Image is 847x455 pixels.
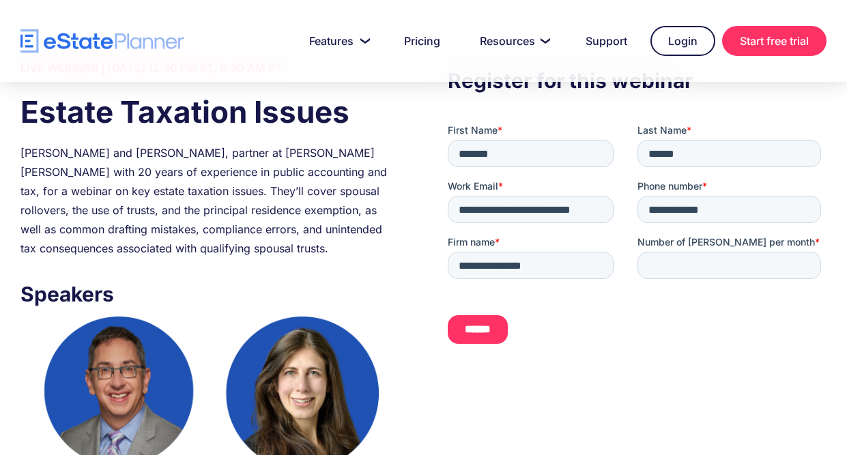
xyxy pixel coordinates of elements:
[463,27,562,55] a: Resources
[650,26,715,56] a: Login
[569,27,644,55] a: Support
[388,27,457,55] a: Pricing
[448,123,827,355] iframe: Form 0
[20,91,399,133] h1: Estate Taxation Issues
[20,143,399,258] div: [PERSON_NAME] and [PERSON_NAME], partner at [PERSON_NAME] [PERSON_NAME] with 20 years of experien...
[20,29,184,53] a: home
[293,27,381,55] a: Features
[722,26,827,56] a: Start free trial
[20,278,399,310] h3: Speakers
